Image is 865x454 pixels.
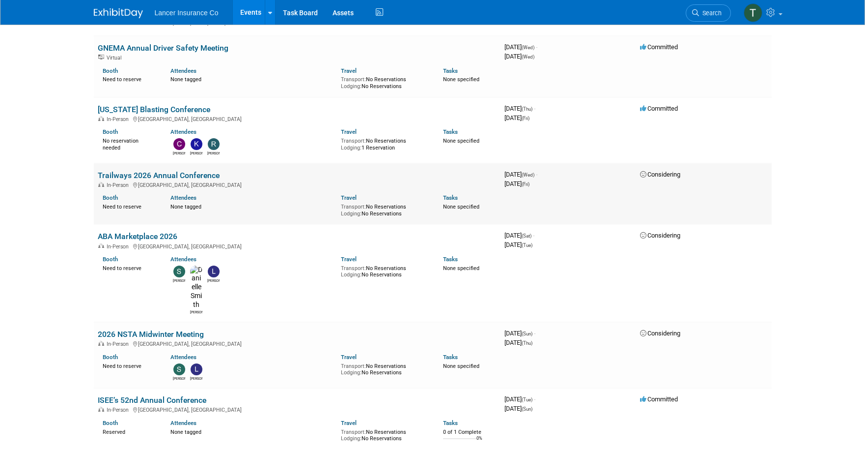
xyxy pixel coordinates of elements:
span: None specified [443,138,479,144]
td: 0% [476,436,482,449]
div: Need to reserve [103,202,156,211]
img: Steven O'Shea [173,363,185,375]
span: None specified [443,265,479,272]
a: Tasks [443,256,458,263]
span: Transport: [341,363,366,369]
span: Transport: [341,76,366,83]
a: Travel [341,128,357,135]
a: Tasks [443,67,458,74]
a: Travel [341,256,357,263]
span: Lodging: [341,369,362,376]
a: 2026 NSTA Midwinter Meeting [98,330,204,339]
a: ABA Marketplace 2026 [98,232,177,241]
span: [DATE] [504,232,534,239]
span: Considering [640,171,680,178]
span: [DATE] [504,405,532,412]
div: No Reservations No Reservations [341,74,428,90]
a: Tasks [443,420,458,426]
a: Attendees [170,128,196,135]
a: Search [686,4,731,22]
img: In-Person Event [98,341,104,346]
span: [DATE] [504,43,537,51]
span: - [534,330,535,337]
img: Ralph Burnham [208,138,220,150]
span: (Wed) [522,45,534,50]
img: Virtual Event [98,55,104,60]
a: Attendees [170,67,196,74]
span: Lodging: [341,83,362,90]
span: - [534,105,535,112]
a: Travel [341,194,357,201]
div: None tagged [170,74,334,83]
a: Attendees [170,256,196,263]
span: (Fri) [522,116,530,121]
span: [DATE] [504,180,530,187]
span: [DATE] [504,339,532,346]
a: Trailways 2026 Annual Conference [98,171,220,180]
a: ISEE’s 52nd Annual Conference [98,395,206,405]
span: Committed [640,105,678,112]
span: Committed [640,43,678,51]
span: Transport: [341,138,366,144]
span: Lodging: [341,211,362,217]
span: In-Person [107,182,132,188]
div: No Reservations No Reservations [341,202,428,217]
span: - [533,232,534,239]
span: In-Person [107,243,132,250]
span: [DATE] [504,53,534,60]
a: Tasks [443,194,458,201]
div: [GEOGRAPHIC_DATA], [GEOGRAPHIC_DATA] [98,405,497,413]
span: (Tue) [522,242,532,248]
img: Charline Pollard [173,138,185,150]
img: Leslie Neverson-Drake [191,363,202,375]
a: Travel [341,354,357,361]
img: Kim Castle [191,138,202,150]
span: (Thu) [522,106,532,112]
div: Need to reserve [103,361,156,370]
div: Steven O'Shea [173,277,185,283]
div: [GEOGRAPHIC_DATA], [GEOGRAPHIC_DATA] [98,242,497,250]
div: No Reservations No Reservations [341,361,428,376]
div: Reserved [103,427,156,436]
img: In-Person Event [98,182,104,187]
img: Danielle Smith [190,266,202,309]
span: (Wed) [522,172,534,178]
div: Danielle Smith [190,309,202,315]
span: [DATE] [504,330,535,337]
div: Kim Castle [190,150,202,156]
img: Leslie Neverson-Drake [208,266,220,277]
a: Travel [341,420,357,426]
img: In-Person Event [98,116,104,121]
div: No Reservations 1 Reservation [341,136,428,151]
span: - [536,171,537,178]
span: In-Person [107,341,132,347]
span: Transport: [341,204,366,210]
span: Search [699,9,722,17]
div: [GEOGRAPHIC_DATA], [GEOGRAPHIC_DATA] [98,181,497,188]
span: - [534,395,535,403]
span: Lodging: [341,272,362,278]
div: [GEOGRAPHIC_DATA], [GEOGRAPHIC_DATA] [98,339,497,347]
div: Need to reserve [103,263,156,272]
img: Steven O'Shea [173,266,185,277]
a: GNEMA Annual Driver Safety Meeting [98,43,228,53]
span: (Sat) [522,233,531,239]
span: (Wed) [522,54,534,60]
a: Booth [103,194,118,201]
div: 0 of 1 Complete [443,429,497,436]
span: (Fri) [522,182,530,187]
span: (Sun) [522,331,532,336]
img: ExhibitDay [94,8,143,18]
a: Booth [103,256,118,263]
div: Need to reserve [103,74,156,83]
div: Steven O'Shea [173,375,185,381]
a: Travel [341,67,357,74]
span: [DATE] [504,114,530,121]
a: Booth [103,67,118,74]
div: No reservation needed [103,136,156,151]
div: Leslie Neverson-Drake [207,277,220,283]
span: - [536,43,537,51]
div: Ralph Burnham [207,150,220,156]
span: [DATE] [504,395,535,403]
a: Tasks [443,354,458,361]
